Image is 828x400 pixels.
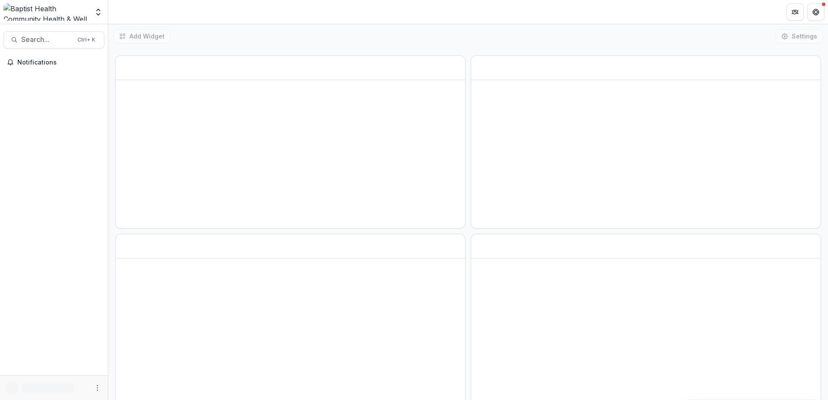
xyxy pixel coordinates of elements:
img: Baptist Health Community Health & Well Being logo [3,3,89,21]
nav: breadcrumb [112,6,149,18]
div: Ctrl + K [76,35,97,45]
button: More [92,383,103,393]
button: Get Help [807,3,825,21]
button: Open entity switcher [92,3,104,21]
button: Settings [776,29,823,43]
button: Search... [3,31,104,48]
button: Notifications [3,55,104,69]
span: Notifications [17,59,101,66]
button: Add Widget [113,29,170,43]
button: Partners [786,3,804,21]
span: Search... [21,35,72,44]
